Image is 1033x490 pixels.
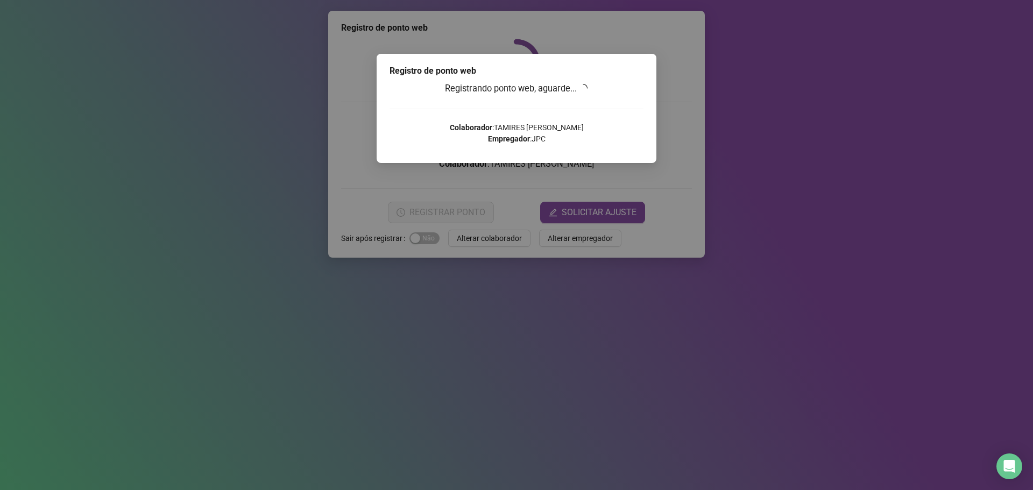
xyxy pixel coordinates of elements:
[390,65,643,77] div: Registro de ponto web
[996,453,1022,479] div: Open Intercom Messenger
[390,122,643,145] p: : TAMIRES [PERSON_NAME] : JPC
[577,82,590,94] span: loading
[488,134,530,143] strong: Empregador
[390,82,643,96] h3: Registrando ponto web, aguarde...
[450,123,492,132] strong: Colaborador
